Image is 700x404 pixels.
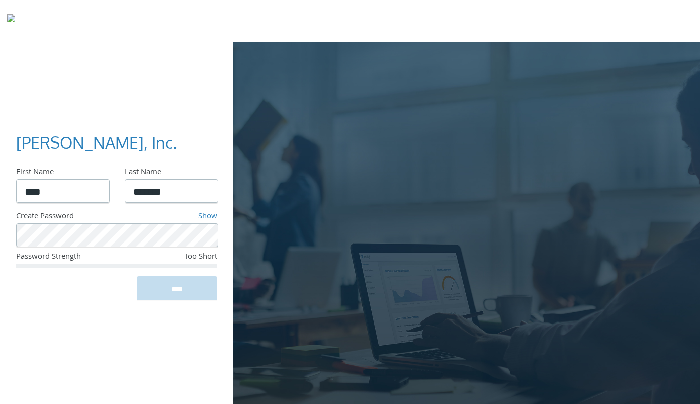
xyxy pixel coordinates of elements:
h3: [PERSON_NAME], Inc. [16,132,209,154]
div: Too Short [150,251,217,264]
div: Password Strength [16,251,150,264]
div: First Name [16,167,109,180]
a: Show [198,210,217,223]
div: Create Password [16,211,142,224]
div: Last Name [125,167,217,180]
img: todyl-logo-dark.svg [7,11,15,31]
